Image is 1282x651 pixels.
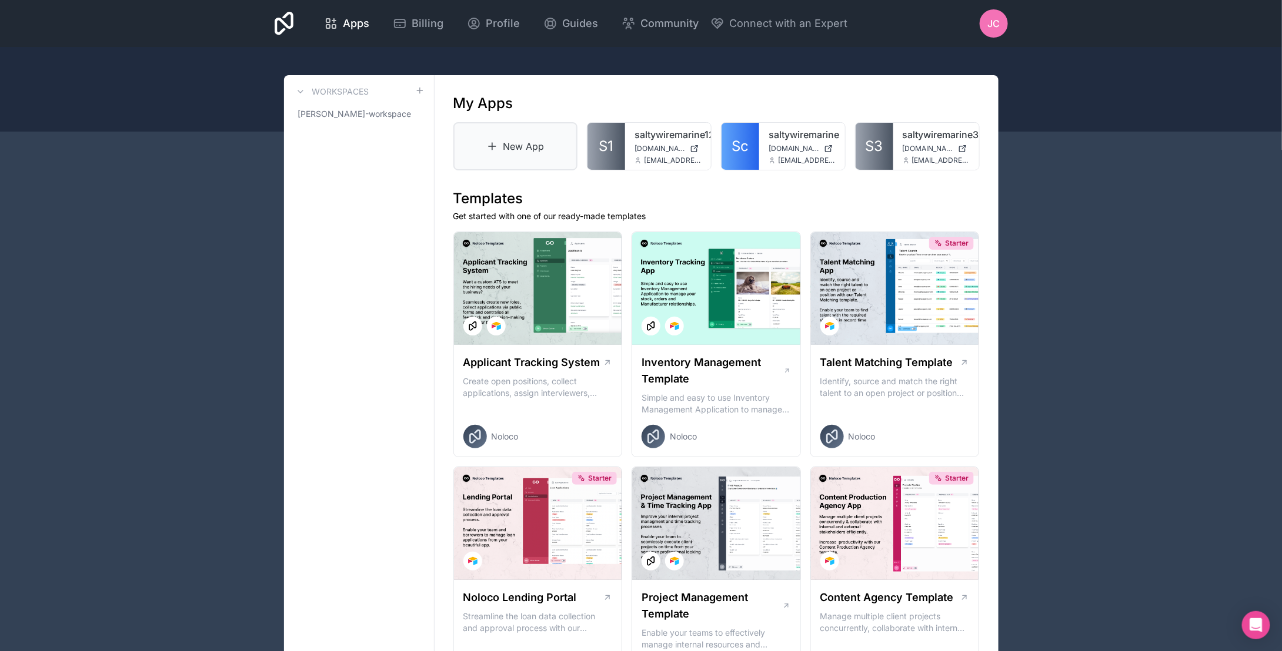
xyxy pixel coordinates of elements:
span: Sc [732,137,749,156]
span: Connect with an Expert [729,15,847,32]
span: [EMAIL_ADDRESS][DOMAIN_NAME] [912,156,970,165]
h1: Inventory Management Template [642,354,783,387]
span: S1 [599,137,614,156]
a: Apps [315,11,379,36]
span: Community [640,15,699,32]
span: Profile [486,15,520,32]
a: Sc [722,123,759,170]
img: Airtable Logo [468,556,478,566]
p: Manage multiple client projects concurrently, collaborate with internal and external stakeholders... [820,610,970,634]
a: saltywiremarine3 [903,127,970,142]
span: Starter [945,474,969,483]
img: Airtable Logo [492,321,501,331]
p: Get started with one of our ready-made templates [453,210,980,222]
img: Airtable Logo [670,556,679,566]
a: S3 [856,123,893,170]
span: Apps [343,15,369,32]
a: saltywiremarine123 [635,127,702,142]
span: [DOMAIN_NAME] [769,144,819,153]
h3: Workspaces [312,86,369,98]
h1: Talent Matching Template [820,354,953,371]
div: Open Intercom Messenger [1242,611,1270,639]
a: Billing [383,11,453,36]
span: [PERSON_NAME]-workspace [298,108,412,120]
h1: My Apps [453,94,513,113]
a: [DOMAIN_NAME] [635,144,702,153]
p: Streamline the loan data collection and approval process with our Lending Portal template. [463,610,613,634]
span: Noloco [849,431,876,442]
span: Noloco [670,431,697,442]
a: Guides [534,11,607,36]
a: Profile [458,11,529,36]
span: Starter [588,474,612,483]
a: [PERSON_NAME]-workspace [293,103,425,125]
p: Enable your teams to effectively manage internal resources and execute client projects on time. [642,627,791,650]
img: Airtable Logo [670,321,679,331]
button: Connect with an Expert [710,15,847,32]
h1: Noloco Lending Portal [463,589,577,606]
a: New App [453,122,578,170]
h1: Applicant Tracking System [463,354,600,371]
p: Simple and easy to use Inventory Management Application to manage your stock, orders and Manufact... [642,392,791,415]
a: Workspaces [293,85,369,99]
span: [EMAIL_ADDRESS][DOMAIN_NAME] [644,156,702,165]
h1: Templates [453,189,980,208]
span: Noloco [492,431,519,442]
a: S1 [587,123,625,170]
a: [DOMAIN_NAME] [769,144,836,153]
a: Community [612,11,708,36]
a: saltywiremarine [769,127,836,142]
img: Airtable Logo [825,556,834,566]
span: Billing [412,15,443,32]
img: Airtable Logo [825,321,834,331]
span: [DOMAIN_NAME] [903,144,953,153]
span: Guides [562,15,598,32]
span: S3 [866,137,883,156]
p: Identify, source and match the right talent to an open project or position with our Talent Matchi... [820,375,970,399]
span: JC [987,16,1000,31]
span: [DOMAIN_NAME] [635,144,685,153]
h1: Content Agency Template [820,589,954,606]
span: [EMAIL_ADDRESS][DOMAIN_NAME] [778,156,836,165]
span: Starter [945,239,969,248]
a: [DOMAIN_NAME] [903,144,970,153]
h1: Project Management Template [642,589,782,622]
p: Create open positions, collect applications, assign interviewers, centralise candidate feedback a... [463,375,613,399]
